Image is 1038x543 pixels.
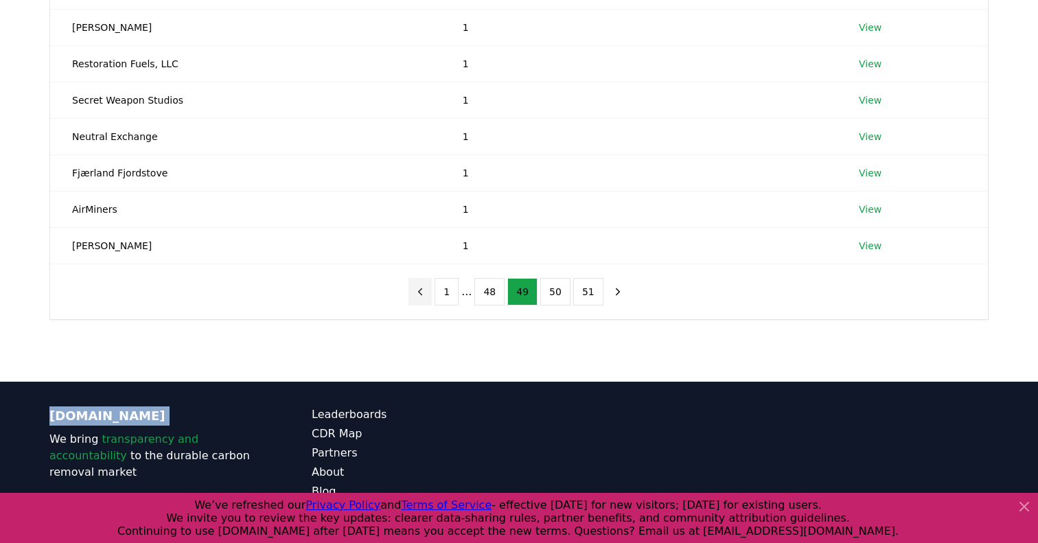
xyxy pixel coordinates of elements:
[312,445,519,461] a: Partners
[50,227,441,264] td: [PERSON_NAME]
[859,239,881,253] a: View
[312,426,519,442] a: CDR Map
[312,464,519,481] a: About
[859,130,881,143] a: View
[435,278,459,305] button: 1
[441,82,837,118] td: 1
[540,278,570,305] button: 50
[49,432,198,462] span: transparency and accountability
[49,406,257,426] p: [DOMAIN_NAME]
[441,154,837,191] td: 1
[573,278,603,305] button: 51
[50,191,441,227] td: AirMiners
[50,118,441,154] td: Neutral Exchange
[49,431,257,481] p: We bring to the durable carbon removal market
[461,284,472,300] li: ...
[408,278,432,305] button: previous page
[859,21,881,34] a: View
[50,154,441,191] td: Fjærland Fjordstove
[50,9,441,45] td: [PERSON_NAME]
[441,118,837,154] td: 1
[859,166,881,180] a: View
[859,93,881,107] a: View
[441,227,837,264] td: 1
[50,45,441,82] td: Restoration Fuels, LLC
[859,203,881,216] a: View
[859,57,881,71] a: View
[441,45,837,82] td: 1
[441,191,837,227] td: 1
[50,82,441,118] td: Secret Weapon Studios
[312,406,519,423] a: Leaderboards
[474,278,505,305] button: 48
[312,483,519,500] a: Blog
[441,9,837,45] td: 1
[507,278,538,305] button: 49
[606,278,630,305] button: next page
